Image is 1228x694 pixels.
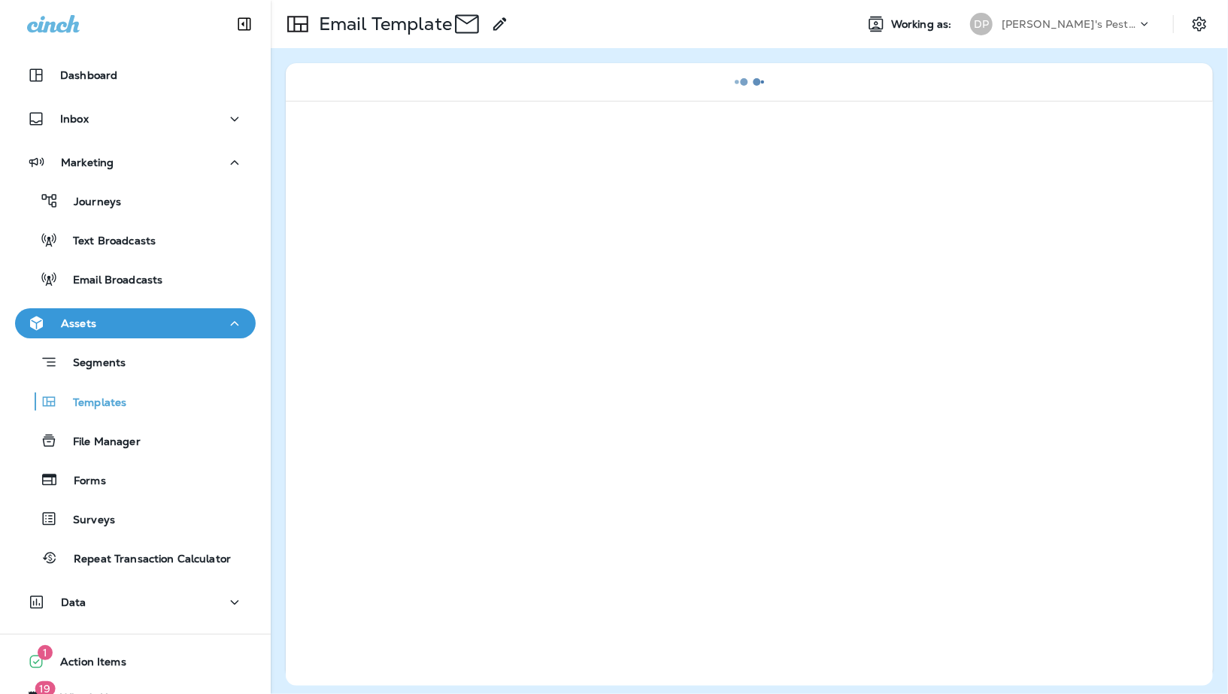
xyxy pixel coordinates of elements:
p: Email Template [313,13,452,35]
p: Forms [59,474,106,489]
button: Forms [15,464,256,495]
div: DP [970,13,993,35]
button: Segments [15,346,256,378]
button: Repeat Transaction Calculator [15,542,256,574]
button: Surveys [15,503,256,535]
button: 1Action Items [15,647,256,677]
p: Assets [61,317,96,329]
button: Assets [15,308,256,338]
p: Repeat Transaction Calculator [59,553,231,567]
p: Segments [58,356,126,371]
p: File Manager [58,435,141,450]
span: Working as: [891,18,955,31]
p: Templates [58,396,126,411]
p: Dashboard [60,69,117,81]
button: Email Broadcasts [15,263,256,295]
p: Journeys [59,195,121,210]
p: [PERSON_NAME]'s Pest Control [1002,18,1137,30]
button: Inbox [15,104,256,134]
button: Data [15,587,256,617]
button: Marketing [15,147,256,177]
button: Dashboard [15,60,256,90]
p: Text Broadcasts [58,235,156,249]
button: Templates [15,386,256,417]
button: File Manager [15,425,256,456]
p: Email Broadcasts [58,274,162,288]
button: Text Broadcasts [15,224,256,256]
p: Marketing [61,156,114,168]
span: 1 [38,645,53,660]
button: Settings [1186,11,1213,38]
button: Journeys [15,185,256,217]
button: Collapse Sidebar [223,9,265,39]
p: Inbox [60,113,89,125]
p: Surveys [58,514,115,528]
span: Action Items [45,656,126,674]
p: Data [61,596,86,608]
